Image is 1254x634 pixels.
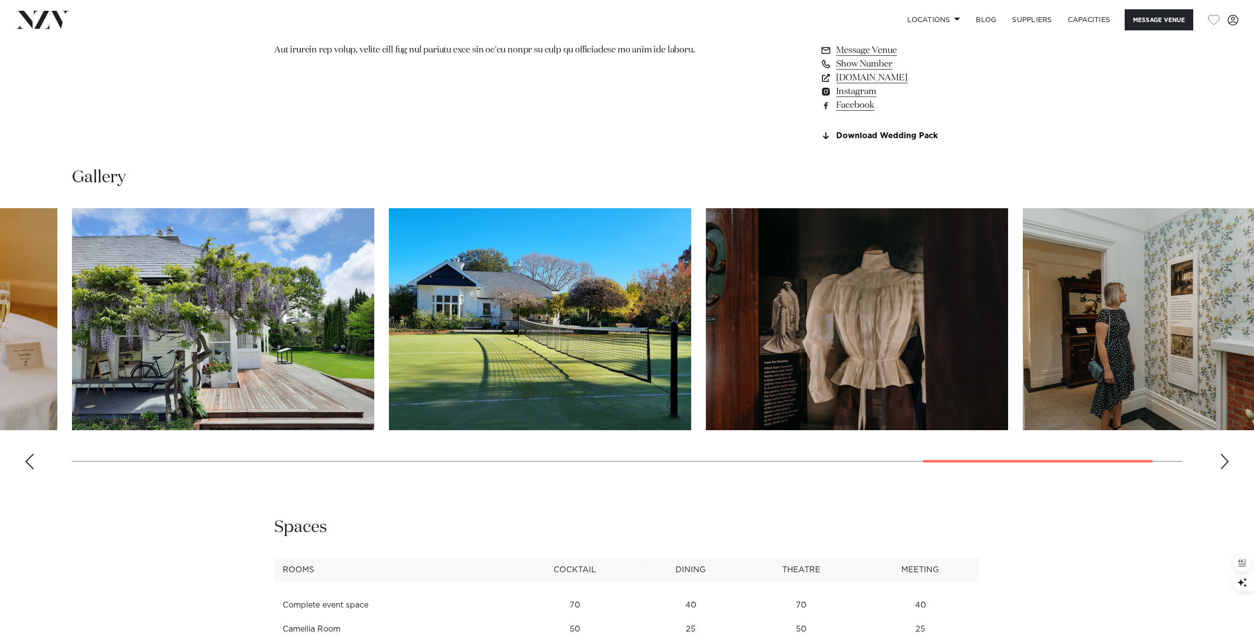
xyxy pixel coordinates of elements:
[16,11,69,28] img: nzv-logo.png
[968,9,1004,30] a: BLOG
[72,208,374,430] swiper-slide: 14 / 17
[820,44,980,57] a: Message Venue
[1125,9,1193,30] button: Message Venue
[510,558,640,582] th: Cocktail
[274,516,327,538] h2: Spaces
[275,558,510,582] th: Rooms
[861,593,980,617] td: 40
[1004,9,1060,30] a: SUPPLIERS
[861,558,980,582] th: Meeting
[899,9,968,30] a: Locations
[72,167,126,189] h2: Gallery
[510,593,640,617] td: 70
[389,208,691,430] swiper-slide: 15 / 17
[639,593,742,617] td: 40
[820,57,980,71] a: Show Number
[706,208,1008,430] swiper-slide: 16 / 17
[820,132,980,141] a: Download Wedding Pack
[742,593,861,617] td: 70
[275,593,510,617] td: Complete event space
[820,85,980,98] a: Instagram
[1060,9,1118,30] a: Capacities
[820,71,980,85] a: [DOMAIN_NAME]
[742,558,861,582] th: Theatre
[639,558,742,582] th: Dining
[820,98,980,112] a: Facebook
